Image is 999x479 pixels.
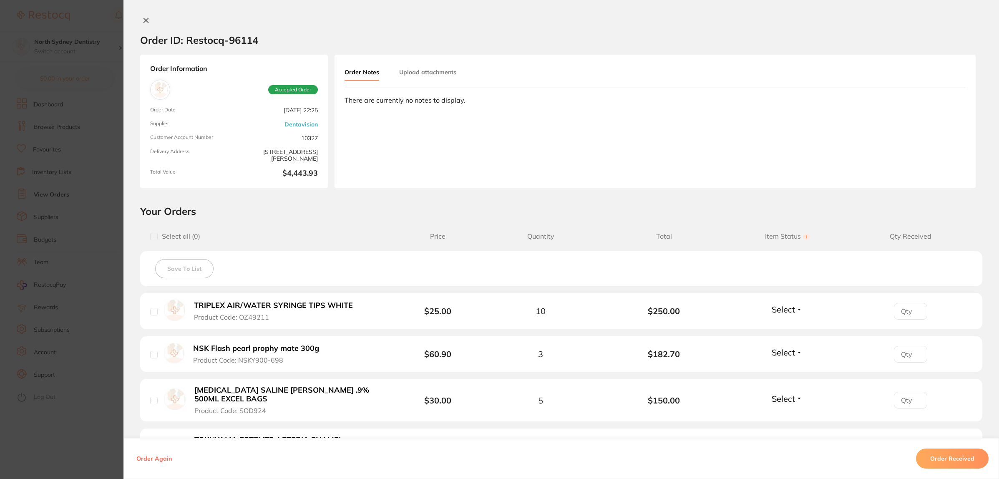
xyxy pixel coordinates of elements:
span: Order Date [150,107,231,114]
span: Product Code: NSKY900-698 [193,356,283,364]
span: Total Value [150,169,231,178]
button: [MEDICAL_DATA] SALINE [PERSON_NAME] .9% 500ML EXCEL BAGS Product Code: SOD924 [192,386,384,415]
input: Qty [894,346,927,363]
span: Total [602,232,726,240]
h2: Order ID: Restocq- 96114 [140,34,258,46]
span: 5 [538,396,543,405]
button: NSK Flash pearl prophy mate 300g Product Code: NSKY900-698 [191,344,328,364]
span: Qty Received [849,232,972,240]
span: Price [397,232,479,240]
span: Quantity [479,232,602,240]
b: $60.90 [424,349,451,359]
span: Product Code: SOD924 [194,407,266,414]
button: Select [769,347,805,358]
span: [DATE] 22:25 [237,107,318,114]
b: $250.00 [602,306,726,316]
img: TRIPLEX AIR/WATER SYRINGE TIPS WHITE [164,300,185,321]
button: TOKUYAMA ESTELITE ASTERIA ENAMEL RESTORATIVE SYRINGE WE 4G Product Code: TOK10949 [192,435,384,464]
span: Customer Account Number [150,134,231,141]
b: NSK Flash pearl prophy mate 300g [193,344,319,353]
b: $25.00 [424,306,451,316]
span: Select [772,393,795,404]
button: Select [769,304,805,315]
h2: Your Orders [140,205,982,217]
button: TRIPLEX AIR/WATER SYRINGE TIPS WHITE Product Code: OZ49211 [191,301,361,321]
span: Select [772,347,795,358]
img: SODIUM CHLORIDE SALINE B.BRAUN .9% 500ML EXCEL BAGS [164,388,186,410]
button: Order Again [134,455,174,462]
button: Order Received [916,449,989,469]
a: Dentavision [284,121,318,128]
b: $182.70 [602,349,726,359]
b: [MEDICAL_DATA] SALINE [PERSON_NAME] .9% 500ML EXCEL BAGS [194,386,382,403]
span: 10 [536,306,546,316]
span: Item Status [726,232,849,240]
b: TOKUYAMA ESTELITE ASTERIA ENAMEL RESTORATIVE SYRINGE WE 4G [194,436,382,453]
button: Select [769,393,805,404]
span: Supplier [150,121,231,128]
button: Order Notes [345,65,379,81]
input: Qty [894,392,927,408]
input: Qty [894,303,927,320]
img: NSK Flash pearl prophy mate 300g [164,343,184,363]
span: Delivery Address [150,149,231,162]
strong: Order Information [150,65,318,73]
span: Product Code: OZ49211 [194,313,269,321]
span: [STREET_ADDRESS][PERSON_NAME] [237,149,318,162]
span: 10327 [237,134,318,141]
button: Upload attachments [399,65,456,80]
span: Select all ( 0 ) [158,232,200,240]
b: $30.00 [424,395,451,406]
b: $4,443.93 [237,169,318,178]
img: Dentavision [152,82,168,98]
div: There are currently no notes to display. [345,96,966,104]
span: Select [772,304,795,315]
button: Save To List [155,259,214,278]
b: $150.00 [602,396,726,405]
b: TRIPLEX AIR/WATER SYRINGE TIPS WHITE [194,301,353,310]
span: 3 [538,349,543,359]
span: Accepted Order [268,85,318,94]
